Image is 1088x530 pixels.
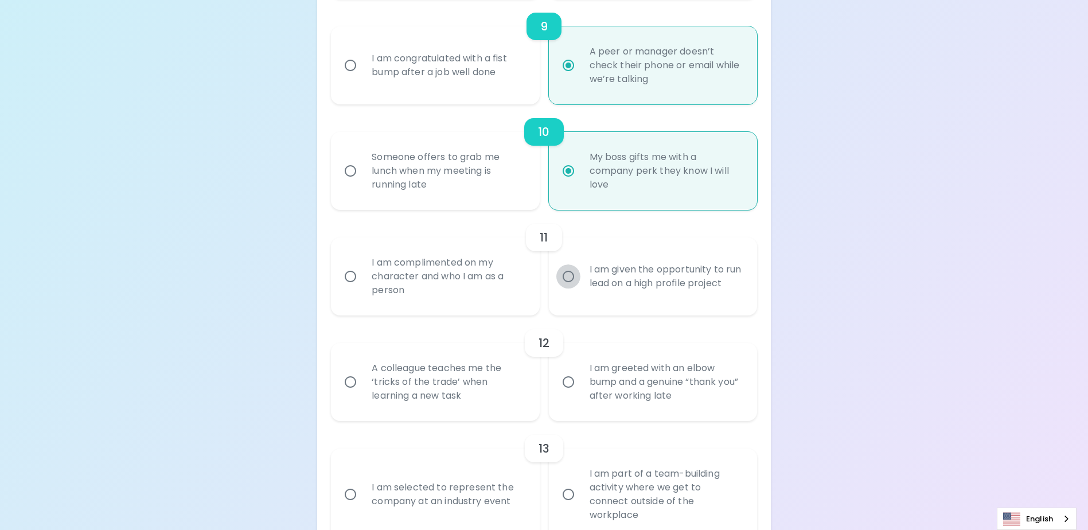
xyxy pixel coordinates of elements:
a: English [997,508,1076,529]
h6: 12 [539,334,549,352]
div: A peer or manager doesn’t check their phone or email while we’re talking [580,31,751,100]
div: My boss gifts me with a company perk they know I will love [580,137,751,205]
div: choice-group-check [331,315,756,421]
div: I am given the opportunity to run lead on a high profile project [580,249,751,304]
div: I am congratulated with a fist bump after a job well done [362,38,533,93]
div: I am greeted with an elbow bump and a genuine “thank you” after working late [580,348,751,416]
div: I am complimented on my character and who I am as a person [362,242,533,311]
div: choice-group-check [331,210,756,315]
aside: Language selected: English [997,508,1077,530]
div: Someone offers to grab me lunch when my meeting is running late [362,137,533,205]
h6: 13 [539,439,549,458]
div: I am selected to represent the company at an industry event [362,467,533,522]
div: A colleague teaches me the ‘tricks of the trade’ when learning a new task [362,348,533,416]
h6: 10 [538,123,549,141]
div: Language [997,508,1077,530]
div: choice-group-check [331,104,756,210]
h6: 9 [540,17,548,36]
h6: 11 [540,228,548,247]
